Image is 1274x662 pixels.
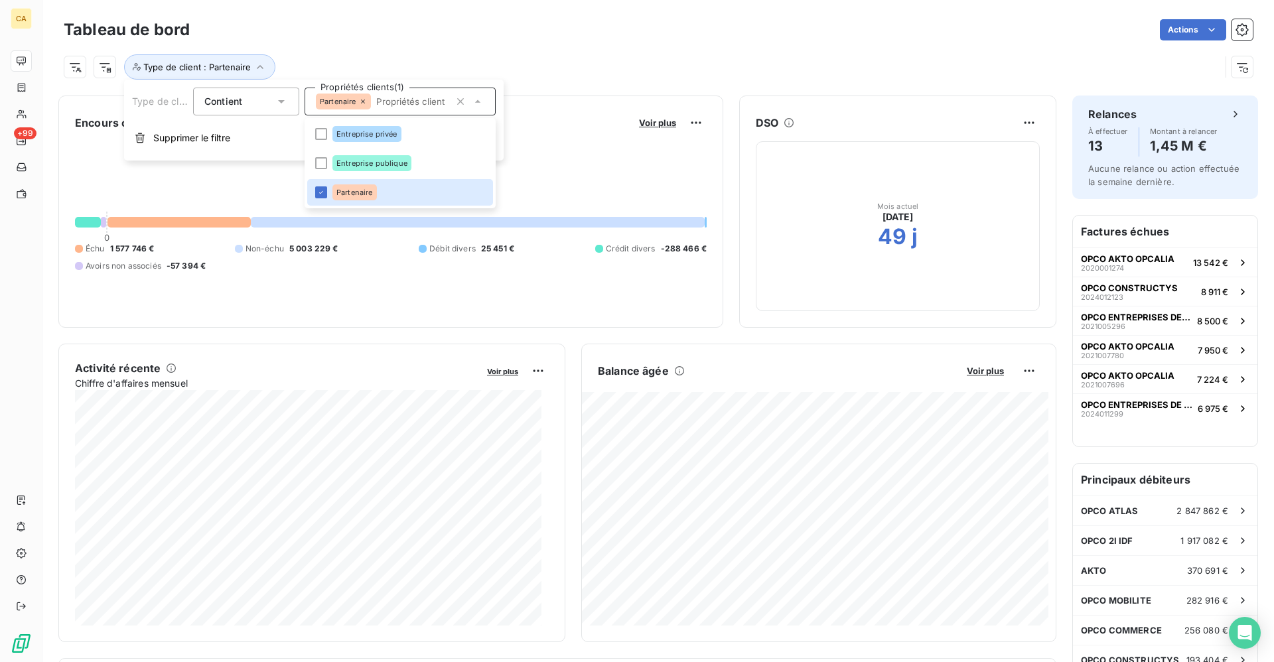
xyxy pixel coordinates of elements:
[124,54,275,80] button: Type de client : Partenaire
[1081,283,1178,293] span: OPCO CONSTRUCTYS
[124,123,504,153] button: Supprimer le filtre
[336,130,397,138] span: Entreprise privée
[1081,565,1107,576] span: AKTO
[429,243,476,255] span: Débit divers
[1186,595,1228,606] span: 282 916 €
[483,365,522,377] button: Voir plus
[1081,381,1125,389] span: 2021007696
[1081,505,1139,516] span: OPCO ATLAS
[1081,595,1151,606] span: OPCO MOBILITE
[110,243,155,255] span: 1 577 746 €
[1197,316,1228,326] span: 8 500 €
[64,18,190,42] h3: Tableau de bord
[1081,535,1133,546] span: OPCO 2I IDF
[487,367,518,376] span: Voir plus
[1073,364,1257,393] button: OPCO AKTO OPCALIA20210076967 224 €
[1081,370,1174,381] span: OPCO AKTO OPCALIA
[1088,135,1128,157] h4: 13
[86,243,105,255] span: Échu
[661,243,707,255] span: -288 466 €
[1160,19,1226,40] button: Actions
[204,96,242,107] span: Contient
[1073,335,1257,364] button: OPCO AKTO OPCALIA20210077807 950 €
[635,117,680,129] button: Voir plus
[606,243,656,255] span: Crédit divers
[1073,247,1257,277] button: OPCO AKTO OPCALIA202000127413 542 €
[1229,617,1261,649] div: Open Intercom Messenger
[1073,216,1257,247] h6: Factures échues
[143,62,251,72] span: Type de client : Partenaire
[371,96,451,107] input: Propriétés clients
[1081,253,1174,264] span: OPCO AKTO OPCALIA
[756,115,778,131] h6: DSO
[1088,163,1239,187] span: Aucune relance ou action effectuée la semaine dernière.
[75,360,161,376] h6: Activité récente
[912,224,918,250] h2: j
[1081,322,1125,330] span: 2021005296
[289,243,338,255] span: 5 003 229 €
[1081,264,1124,272] span: 2020001274
[336,159,407,167] span: Entreprise publique
[1073,393,1257,423] button: OPCO ENTREPRISES DE PROXIMITE20240112996 975 €
[1073,306,1257,335] button: OPCO ENTREPRISES DE PROXIMITE20210052968 500 €
[1201,287,1228,297] span: 8 911 €
[877,202,919,210] span: Mois actuel
[481,243,514,255] span: 25 451 €
[1150,127,1218,135] span: Montant à relancer
[1150,135,1218,157] h4: 1,45 M €
[1088,106,1137,122] h6: Relances
[75,115,151,131] h6: Encours client
[11,633,32,654] img: Logo LeanPay
[1088,127,1128,135] span: À effectuer
[878,224,906,250] h2: 49
[1180,535,1228,546] span: 1 917 082 €
[598,363,669,379] h6: Balance âgée
[246,243,284,255] span: Non-échu
[1081,312,1192,322] span: OPCO ENTREPRISES DE PROXIMITE
[1193,257,1228,268] span: 13 542 €
[167,260,206,272] span: -57 394 €
[132,96,195,107] span: Type de client
[11,8,32,29] div: CA
[883,210,914,224] span: [DATE]
[1073,277,1257,306] button: OPCO CONSTRUCTYS20240121238 911 €
[1176,505,1228,516] span: 2 847 862 €
[1197,374,1228,385] span: 7 224 €
[320,98,356,105] span: Partenaire
[639,117,676,128] span: Voir plus
[336,188,373,196] span: Partenaire
[1081,341,1174,352] span: OPCO AKTO OPCALIA
[1081,352,1124,360] span: 2021007780
[86,260,161,272] span: Avoirs non associés
[104,232,109,243] span: 0
[153,131,230,145] span: Supprimer le filtre
[1187,565,1228,576] span: 370 691 €
[967,365,1004,376] span: Voir plus
[1081,625,1162,635] span: OPCO COMMERCE
[1081,293,1123,301] span: 2024012123
[1073,464,1257,496] h6: Principaux débiteurs
[75,172,707,212] h2: 6 260 564,48 €
[1198,345,1228,356] span: 7 950 €
[1198,403,1228,414] span: 6 975 €
[1081,399,1192,410] span: OPCO ENTREPRISES DE PROXIMITE
[14,127,36,139] span: +99
[1081,410,1123,418] span: 2024011299
[963,365,1008,377] button: Voir plus
[1184,625,1228,635] span: 256 080 €
[75,376,478,390] span: Chiffre d'affaires mensuel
